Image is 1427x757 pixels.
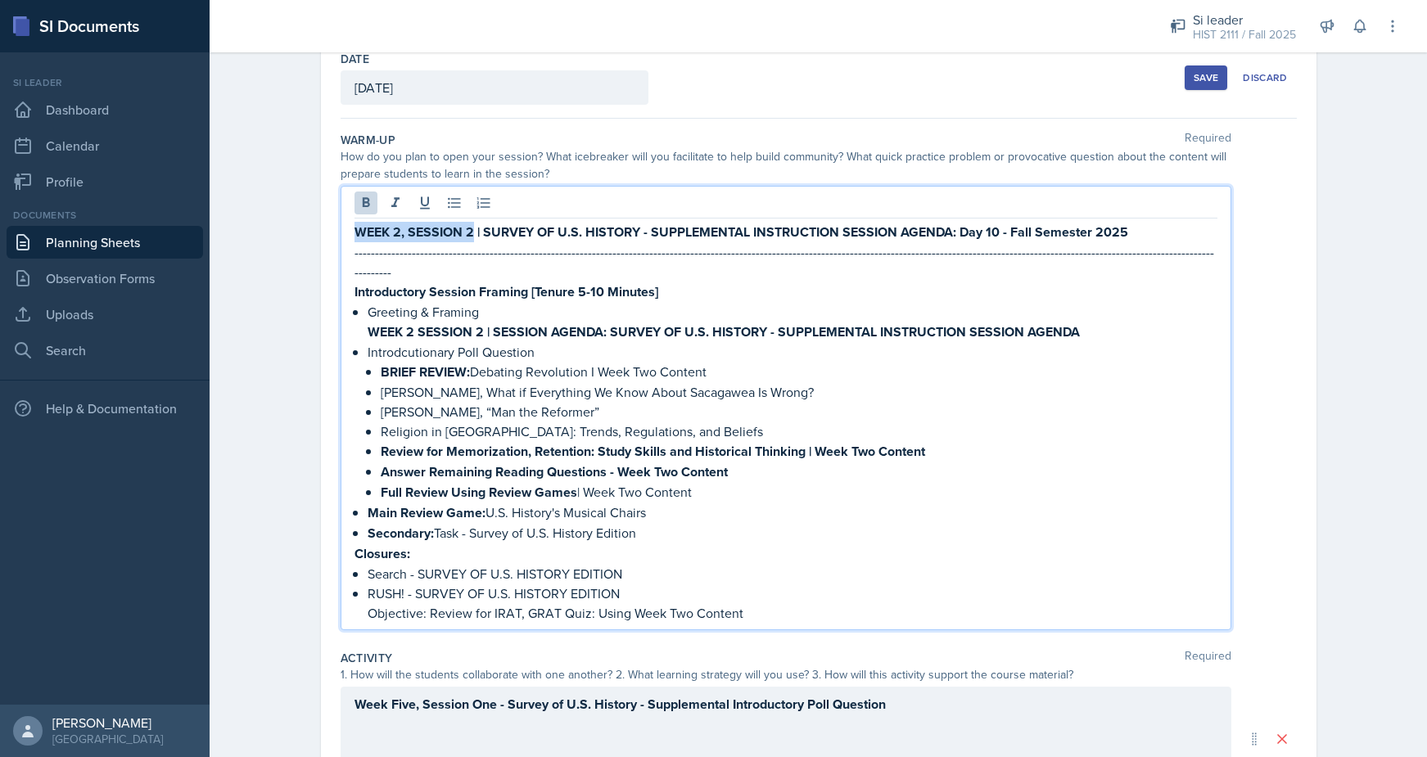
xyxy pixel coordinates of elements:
[354,223,1128,241] strong: WEEK 2, SESSION 2 | SURVEY OF U.S. HISTORY - SUPPLEMENTAL INSTRUCTION SESSION AGENDA: Day 10 - Fa...
[368,524,434,543] strong: Secondary:
[354,242,1217,282] p: -------------------------------------------------------------------------------------------------...
[381,483,577,502] strong: Full Review Using Review Games
[1185,650,1231,666] span: Required
[381,442,925,461] strong: Review for Memorization, Retention: Study Skills and Historical Thinking | Week Two Content
[1243,71,1287,84] div: Discard
[52,714,163,731] div: [PERSON_NAME]
[7,208,203,223] div: Documents
[368,523,1217,543] p: Task - Survey of U.S. History Edition
[381,482,1217,502] p: | Week Two Content
[368,342,1217,362] p: Introdcutionary Poll Question
[7,226,203,259] a: Planning Sheets
[52,731,163,747] div: [GEOGRAPHIC_DATA]
[341,666,1231,683] div: 1. How will the students collaborate with one another? 2. What learning strategy will you use? 3....
[1194,71,1218,84] div: Save
[354,544,410,563] strong: Closures:
[341,132,395,148] label: Warm-Up
[341,650,393,666] label: Activity
[7,334,203,367] a: Search
[381,462,728,481] strong: Answer Remaining Reading Questions - Week Two Content
[1185,65,1227,90] button: Save
[368,503,485,522] strong: Main Review Game:
[368,302,1217,322] p: Greeting & Framing
[381,402,1217,421] p: [PERSON_NAME], “Man the Reformer”
[354,282,658,301] strong: Introductory Session Framing [Tenure 5-10 Minutes]
[368,322,1080,341] strong: WEEK 2 SESSION 2 | SESSION AGENDA: SURVEY OF U.S. HISTORY - SUPPLEMENTAL INSTRUCTION SESSION AGENDA
[368,584,1217,603] p: RUSH! - SURVEY OF U.S. HISTORY EDITION
[381,421,1217,441] p: Religion in [GEOGRAPHIC_DATA]: Trends, Regulations, and Beliefs
[381,363,470,381] strong: BRIEF REVIEW:
[1185,132,1231,148] span: Required
[7,298,203,331] a: Uploads
[7,93,203,126] a: Dashboard
[368,564,1217,584] p: Search - SURVEY OF U.S. HISTORY EDITION
[341,51,369,67] label: Date
[7,165,203,198] a: Profile
[368,603,1217,623] p: Objective: Review for IRAT, GRAT Quiz: Using Week Two Content
[354,695,886,714] strong: Week Five, Session One - Survey of U.S. History - Supplemental Introductory Poll Question
[7,262,203,295] a: Observation Forms
[1193,10,1296,29] div: Si leader
[341,148,1231,182] div: How do you plan to open your session? What icebreaker will you facilitate to help build community...
[381,382,1217,402] p: [PERSON_NAME], What if Everything We Know About Sacagawea Is Wrong?
[1234,65,1296,90] button: Discard
[7,392,203,425] div: Help & Documentation
[381,362,1217,382] p: Debating Revolution I Week Two Content
[1193,26,1296,43] div: HIST 2111 / Fall 2025
[368,502,1217,523] p: U.S. History's Musical Chairs
[7,129,203,162] a: Calendar
[7,75,203,90] div: Si leader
